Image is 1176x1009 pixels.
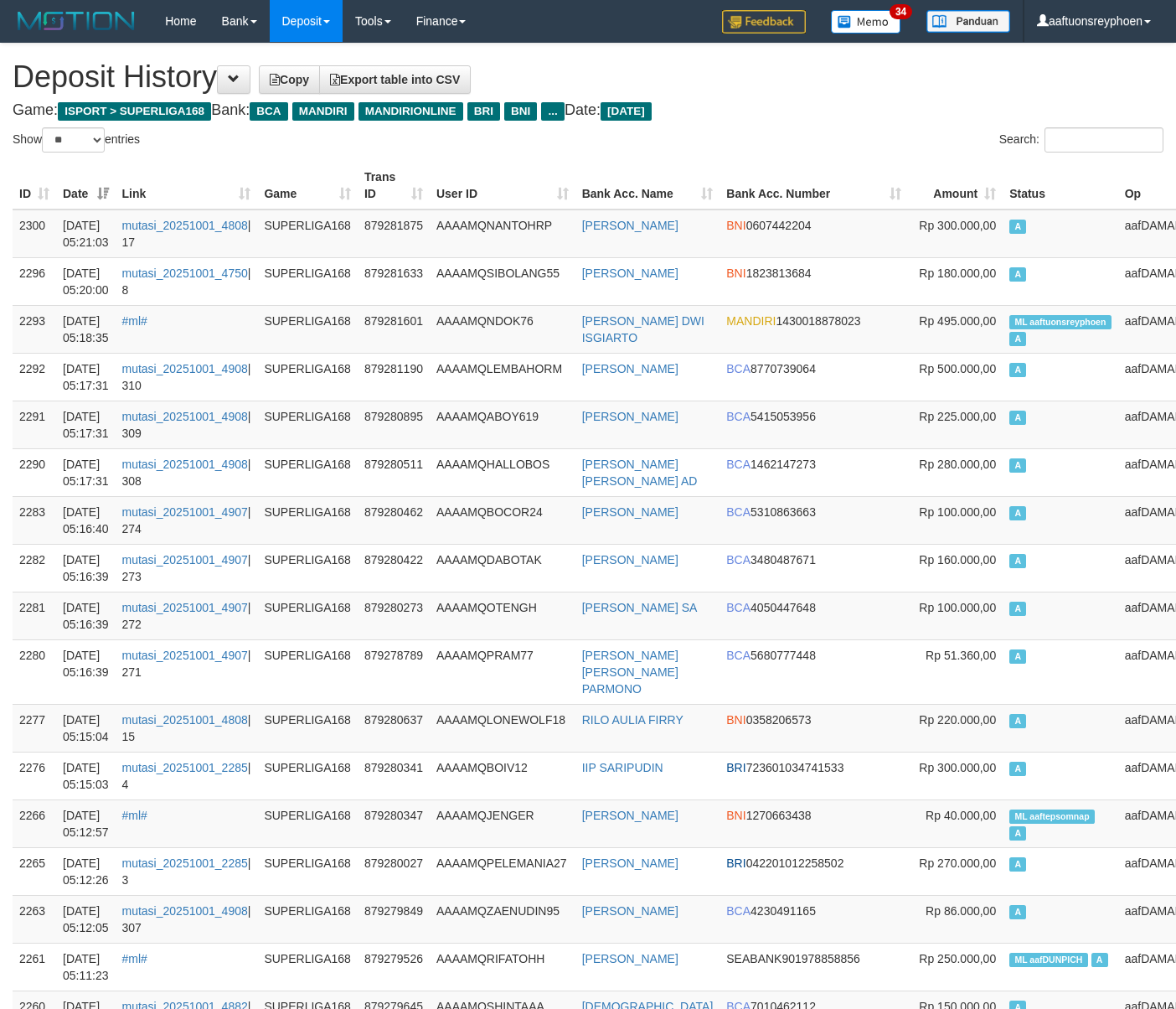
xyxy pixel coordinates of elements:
[13,895,56,943] td: 2263
[430,448,575,496] td: AAAAMQHALLOBOS
[1009,602,1026,616] span: Approved
[831,10,901,34] img: Button%20Memo.svg
[726,553,750,567] span: BCA
[999,127,1163,153] label: Search:
[116,496,258,544] td: | 274
[1009,905,1026,919] span: Approved
[919,362,996,375] span: Rp 500.000,00
[122,219,248,232] a: mutasi_20251001_4808
[13,448,56,496] td: 2290
[358,257,430,305] td: 879281633
[56,895,116,943] td: [DATE] 05:12:05
[430,353,575,401] td: AAAAMQLEMBAHORM
[919,952,996,965] span: Rp 250.000,00
[13,592,56,639] td: 2281
[292,102,354,121] span: MANDIRI
[726,314,776,328] span: MANDIRI
[1044,127,1163,153] input: Search:
[257,799,358,847] td: SUPERLIGA168
[13,353,56,401] td: 2292
[1009,810,1095,824] span: Manually Linked by aaftepsomnap
[1009,220,1026,234] span: Approved
[430,639,575,704] td: AAAAMQPRAM77
[726,809,745,822] span: BNI
[257,847,358,895] td: SUPERLIGA168
[582,601,698,614] a: [PERSON_NAME] SA
[919,458,996,471] span: Rp 280.000,00
[257,305,358,353] td: SUPERLIGA168
[919,410,996,423] span: Rp 225.000,00
[919,761,996,774] span: Rp 300.000,00
[13,799,56,847] td: 2266
[582,553,678,567] a: [PERSON_NAME]
[122,713,248,727] a: mutasi_20251001_4808
[259,65,320,94] a: Copy
[720,401,908,448] td: 5415053956
[720,943,908,991] td: 901978858856
[257,162,358,210] th: Game: activate to sort column ascending
[919,314,996,328] span: Rp 495.000,00
[56,257,116,305] td: [DATE] 05:20:00
[257,592,358,639] td: SUPERLIGA168
[56,799,116,847] td: [DATE] 05:12:57
[257,704,358,752] td: SUPERLIGA168
[122,649,248,662] a: mutasi_20251001_4907
[1009,506,1026,520] span: Approved
[13,847,56,895] td: 2265
[430,544,575,592] td: AAAAMQDABOTAK
[726,601,750,614] span: BCA
[720,639,908,704] td: 5680777448
[257,401,358,448] td: SUPERLIGA168
[726,458,750,471] span: BCA
[13,127,140,153] label: Show entries
[1009,315,1112,329] span: Manually Linked by aaftuonsreyphoen
[582,761,663,774] a: IIP SARIPUDIN
[582,856,678,870] a: [PERSON_NAME]
[116,210,258,258] td: | 17
[726,904,750,918] span: BCA
[919,553,996,567] span: Rp 160.000,00
[122,904,248,918] a: mutasi_20251001_4908
[582,713,683,727] a: RILO AULIA FIRRY
[358,639,430,704] td: 879278789
[122,458,248,471] a: mutasi_20251001_4908
[13,943,56,991] td: 2261
[430,592,575,639] td: AAAAMQOTENGH
[926,809,996,822] span: Rp 40.000,00
[358,496,430,544] td: 879280462
[1009,267,1026,282] span: Approved
[582,505,678,519] a: [PERSON_NAME]
[257,496,358,544] td: SUPERLIGA168
[358,799,430,847] td: 879280347
[358,752,430,799] td: 879280341
[42,127,105,153] select: Showentries
[257,943,358,991] td: SUPERLIGA168
[726,761,745,774] span: BRI
[720,305,908,353] td: 1430018878023
[358,592,430,639] td: 879280273
[56,448,116,496] td: [DATE] 05:17:31
[1009,762,1026,776] span: Approved
[116,847,258,895] td: | 3
[116,544,258,592] td: | 273
[582,649,678,696] a: [PERSON_NAME] [PERSON_NAME] PARMONO
[257,895,358,943] td: SUPERLIGA168
[13,305,56,353] td: 2293
[720,210,908,258] td: 0607442204
[726,649,750,662] span: BCA
[1009,714,1026,728] span: Approved
[582,952,678,965] a: [PERSON_NAME]
[13,752,56,799] td: 2276
[1009,363,1026,377] span: Approved
[726,266,745,280] span: BNI
[13,496,56,544] td: 2283
[56,592,116,639] td: [DATE] 05:16:39
[1003,162,1118,210] th: Status
[720,799,908,847] td: 1270663438
[13,257,56,305] td: 2296
[122,410,248,423] a: mutasi_20251001_4908
[430,847,575,895] td: AAAAMQPELEMANIA27
[13,401,56,448] td: 2291
[358,162,430,210] th: Trans ID: activate to sort column ascending
[257,210,358,258] td: SUPERLIGA168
